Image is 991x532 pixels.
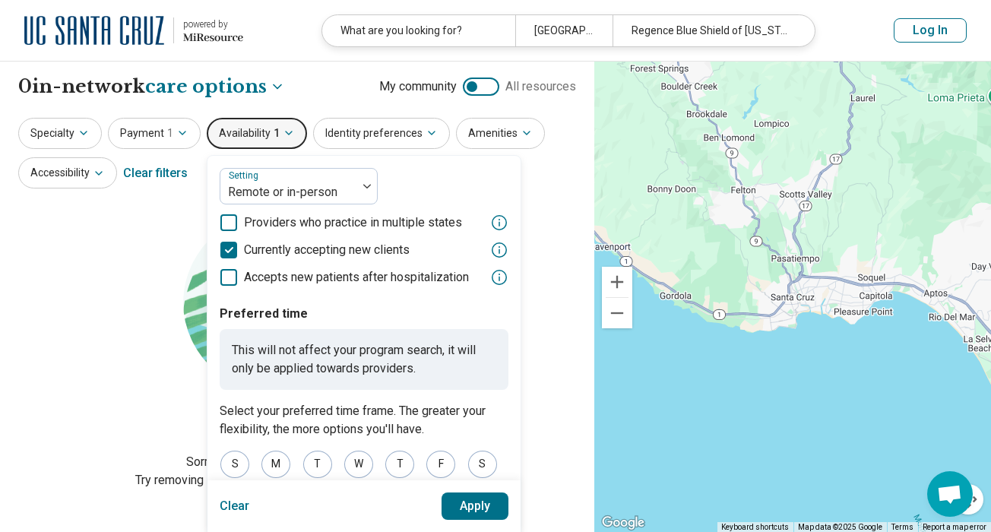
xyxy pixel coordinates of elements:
button: Payment1 [108,118,201,149]
div: What are you looking for? [322,15,515,46]
button: Log In [894,18,967,43]
div: S [220,451,249,478]
span: All resources [505,78,576,96]
button: Accessibility [18,157,117,188]
h1: 0 in-network [18,74,285,100]
div: S [468,451,497,478]
button: Specialty [18,118,102,149]
h2: Let's try again [18,410,576,445]
span: care options [145,74,267,100]
a: Terms (opens in new tab) [891,523,913,531]
div: [GEOGRAPHIC_DATA] [515,15,612,46]
div: Regence Blue Shield of [US_STATE] [613,15,806,46]
button: Zoom out [602,298,632,328]
button: Care options [145,74,285,100]
p: Preferred time [220,305,508,323]
button: Zoom in [602,267,632,297]
p: This will not affect your program search, it will only be applied towards providers. [220,329,508,390]
span: 1 [274,125,280,141]
span: 1 [167,125,173,141]
button: Amenities [456,118,545,149]
div: Clear filters [123,155,188,192]
span: Map data ©2025 Google [798,523,882,531]
button: Apply [442,492,509,520]
div: T [385,451,414,478]
a: University of California at Santa Cruzpowered by [24,12,243,49]
div: T [303,451,332,478]
p: Select your preferred time frame. The greater your flexibility, the more options you'll have. [220,402,508,439]
button: Identity preferences [313,118,450,149]
div: F [426,451,455,478]
a: Report a map error [923,523,986,531]
p: Sorry, your search didn’t return any results. Try removing filters or changing location to see mo... [18,453,576,489]
div: powered by [183,17,243,31]
div: M [261,451,290,478]
div: W [344,451,373,478]
button: Availability1 [207,118,307,149]
img: University of California at Santa Cruz [24,12,164,49]
span: Accepts new patients after hospitalization [244,268,469,287]
button: Clear [220,492,250,520]
label: Setting [229,170,261,181]
span: Providers who practice in multiple states [244,214,462,232]
span: My community [379,78,457,96]
div: Open chat [927,471,973,517]
span: Currently accepting new clients [244,241,410,259]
